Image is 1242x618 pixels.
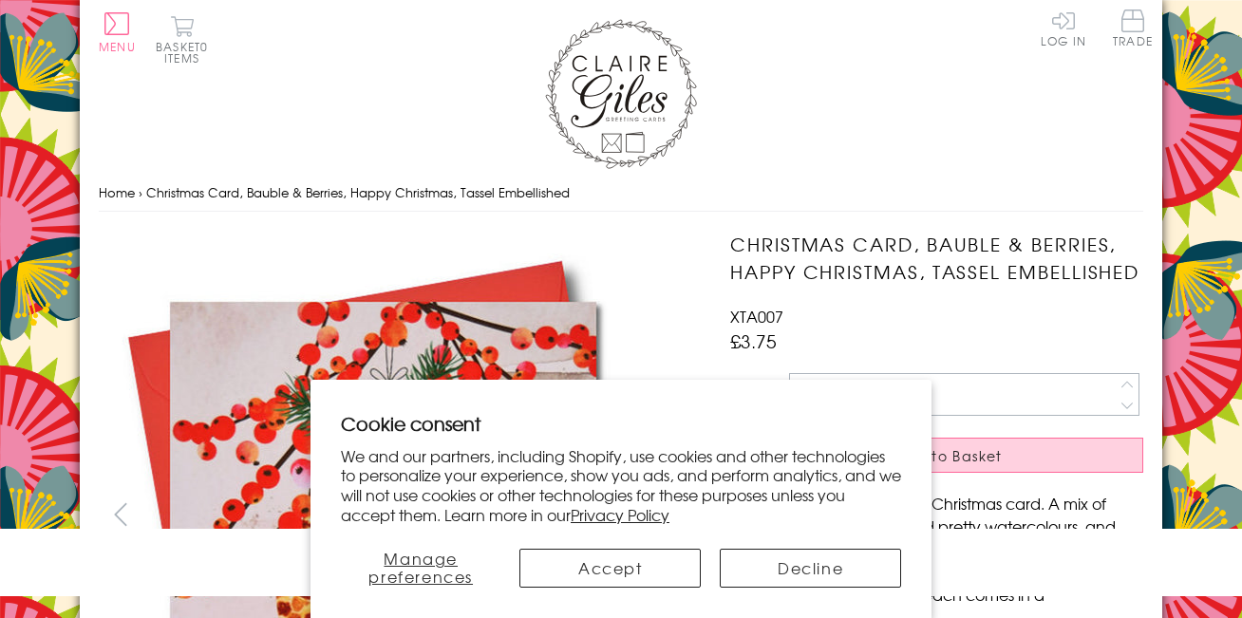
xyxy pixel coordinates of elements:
a: Home [99,183,135,201]
button: Accept [519,549,701,588]
a: Privacy Policy [571,503,669,526]
span: £3.75 [730,328,777,354]
span: › [139,183,142,201]
span: 0 items [164,38,208,66]
span: Menu [99,38,136,55]
span: Trade [1113,9,1153,47]
span: Christmas Card, Bauble & Berries, Happy Christmas, Tassel Embellished [146,183,570,201]
button: prev [99,493,141,535]
p: We and our partners, including Shopify, use cookies and other technologies to personalize your ex... [341,446,901,525]
span: XTA007 [730,305,783,328]
button: Manage preferences [341,549,500,588]
span: Add to Basket [894,446,1003,465]
nav: breadcrumbs [99,174,1143,213]
button: Basket0 items [156,15,208,64]
button: Decline [720,549,901,588]
span: Manage preferences [368,547,473,588]
a: Log In [1041,9,1086,47]
h1: Christmas Card, Bauble & Berries, Happy Christmas, Tassel Embellished [730,231,1143,286]
a: Trade [1113,9,1153,50]
h2: Cookie consent [341,410,901,437]
button: Add to Basket [730,438,1143,473]
button: Menu [99,12,136,52]
img: Claire Giles Greetings Cards [545,19,697,169]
